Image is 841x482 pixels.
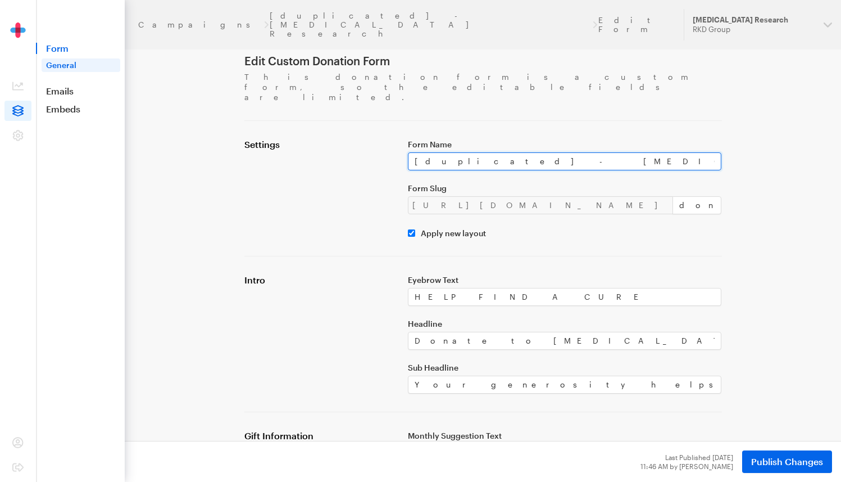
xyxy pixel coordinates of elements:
[36,43,125,54] span: Form
[244,72,722,102] p: This donation form is a custom form, so the editable fields are limited.
[244,430,394,442] h4: Gift Information
[270,11,591,38] a: [duplicated] - [MEDICAL_DATA] Research
[138,20,262,29] a: Campaigns
[408,431,722,440] label: Monthly Suggestion Text
[36,85,125,97] a: Emails
[36,103,125,115] a: Embeds
[408,363,722,372] label: Sub Headline
[42,58,120,72] a: General
[684,9,841,40] button: [MEDICAL_DATA] Research RKD Group
[640,453,733,471] div: Last Published [DATE] 11:46 AM by [PERSON_NAME]
[408,184,722,193] label: Form Slug
[244,139,394,150] h4: Settings
[415,229,486,238] label: Apply new layout
[408,319,722,328] label: Headline
[693,15,815,25] div: [MEDICAL_DATA] Research
[408,140,722,149] label: Form Name
[408,196,673,214] div: [URL][DOMAIN_NAME]
[742,451,832,473] button: Publish Changes
[693,25,815,34] div: RKD Group
[408,276,722,285] label: Eyebrow Text
[244,274,394,286] h4: Intro
[751,455,823,469] span: Publish Changes
[244,54,722,67] h1: Edit Custom Donation Form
